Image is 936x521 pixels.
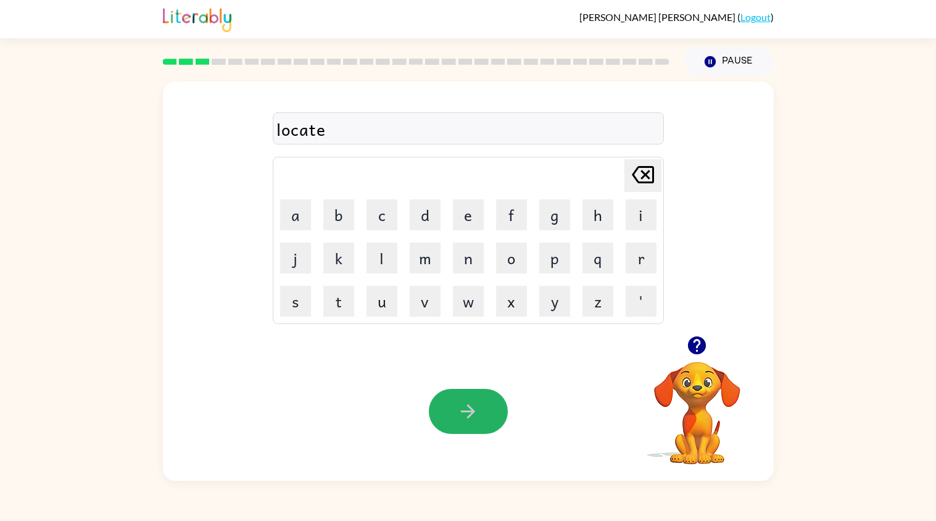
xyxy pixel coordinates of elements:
video: Your browser must support playing .mp4 files to use Literably. Please try using another browser. [636,343,759,466]
button: b [323,199,354,230]
button: a [280,199,311,230]
button: g [539,199,570,230]
a: Logout [740,11,771,23]
button: ' [626,286,656,317]
button: t [323,286,354,317]
button: o [496,243,527,273]
button: e [453,199,484,230]
button: f [496,199,527,230]
button: y [539,286,570,317]
button: c [367,199,397,230]
div: ( ) [579,11,774,23]
button: s [280,286,311,317]
button: z [582,286,613,317]
button: w [453,286,484,317]
button: p [539,243,570,273]
button: m [410,243,441,273]
img: Literably [163,5,231,32]
button: r [626,243,656,273]
button: d [410,199,441,230]
button: i [626,199,656,230]
button: k [323,243,354,273]
button: q [582,243,613,273]
button: Pause [684,48,774,76]
button: l [367,243,397,273]
button: v [410,286,441,317]
span: [PERSON_NAME] [PERSON_NAME] [579,11,737,23]
button: j [280,243,311,273]
button: u [367,286,397,317]
div: locate [276,116,660,142]
button: n [453,243,484,273]
button: h [582,199,613,230]
button: x [496,286,527,317]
